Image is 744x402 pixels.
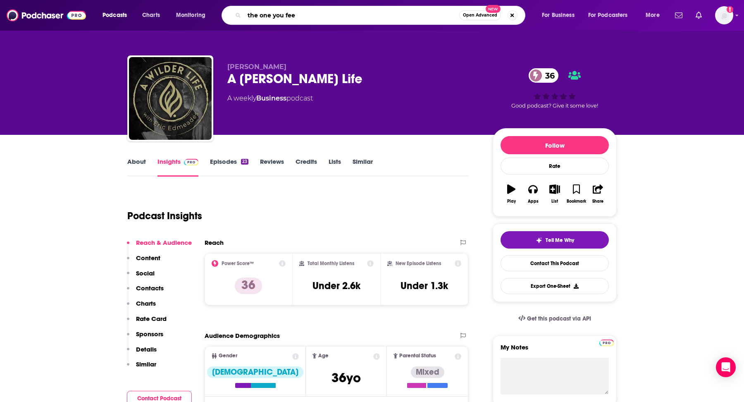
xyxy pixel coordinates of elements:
[399,353,436,359] span: Parental Status
[672,8,686,22] a: Show notifications dropdown
[353,158,373,177] a: Similar
[493,63,617,114] div: 36Good podcast? Give it some love!
[127,360,156,376] button: Similar
[219,353,237,359] span: Gender
[692,8,705,22] a: Show notifications dropdown
[136,315,167,323] p: Rate Card
[715,6,733,24] span: Logged in as TeemsPR
[501,179,522,209] button: Play
[227,93,313,103] div: A weekly podcast
[536,9,585,22] button: open menu
[136,330,163,338] p: Sponsors
[411,366,444,378] div: Mixed
[210,158,248,177] a: Episodes23
[463,13,497,17] span: Open Advanced
[727,6,733,13] svg: Add a profile image
[529,68,559,83] a: 36
[136,269,155,277] p: Social
[501,231,609,249] button: tell me why sparkleTell Me Why
[205,332,280,340] h2: Audience Demographics
[136,239,192,246] p: Reach & Audience
[136,299,156,307] p: Charts
[640,9,670,22] button: open menu
[127,345,157,361] button: Details
[331,370,361,386] span: 36 yo
[551,199,558,204] div: List
[127,210,202,222] h1: Podcast Insights
[103,10,127,21] span: Podcasts
[296,158,317,177] a: Credits
[207,366,303,378] div: [DEMOGRAPHIC_DATA]
[716,357,736,377] div: Open Intercom Messenger
[157,158,198,177] a: InsightsPodchaser Pro
[401,280,448,292] h3: Under 1.3k
[127,299,156,315] button: Charts
[127,315,167,330] button: Rate Card
[542,10,575,21] span: For Business
[567,199,586,204] div: Bookmark
[501,278,609,294] button: Export One-Sheet
[184,159,198,165] img: Podchaser Pro
[229,6,533,25] div: Search podcasts, credits, & more...
[715,6,733,24] img: User Profile
[501,158,609,175] div: Rate
[142,10,160,21] span: Charts
[646,10,660,21] span: More
[127,239,192,254] button: Reach & Audience
[512,309,598,329] a: Get this podcast via API
[599,340,614,346] img: Podchaser Pro
[235,278,262,294] p: 36
[546,237,574,244] span: Tell Me Why
[127,269,155,285] button: Social
[459,10,501,20] button: Open AdvancedNew
[97,9,138,22] button: open menu
[222,261,254,266] h2: Power Score™
[127,284,164,299] button: Contacts
[544,179,565,209] button: List
[396,261,441,266] h2: New Episode Listens
[136,345,157,353] p: Details
[260,158,284,177] a: Reviews
[136,254,160,262] p: Content
[127,158,146,177] a: About
[511,103,598,109] span: Good podcast? Give it some love!
[256,94,286,102] a: Business
[308,261,354,266] h2: Total Monthly Listens
[599,338,614,346] a: Pro website
[312,280,360,292] h3: Under 2.6k
[522,179,544,209] button: Apps
[486,5,501,13] span: New
[528,199,539,204] div: Apps
[536,237,542,244] img: tell me why sparkle
[244,9,459,22] input: Search podcasts, credits, & more...
[527,315,591,322] span: Get this podcast via API
[241,159,248,165] div: 23
[501,343,609,358] label: My Notes
[127,254,160,269] button: Content
[565,179,587,209] button: Bookmark
[137,9,165,22] a: Charts
[7,7,86,23] img: Podchaser - Follow, Share and Rate Podcasts
[507,199,516,204] div: Play
[537,68,559,83] span: 36
[205,239,224,246] h2: Reach
[136,284,164,292] p: Contacts
[127,330,163,345] button: Sponsors
[501,255,609,271] a: Contact This Podcast
[136,360,156,368] p: Similar
[587,179,609,209] button: Share
[592,199,603,204] div: Share
[715,6,733,24] button: Show profile menu
[227,63,286,71] span: [PERSON_NAME]
[318,353,329,359] span: Age
[129,57,212,140] img: A Wilder Life
[329,158,341,177] a: Lists
[170,9,216,22] button: open menu
[588,10,628,21] span: For Podcasters
[501,136,609,154] button: Follow
[583,9,640,22] button: open menu
[176,10,205,21] span: Monitoring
